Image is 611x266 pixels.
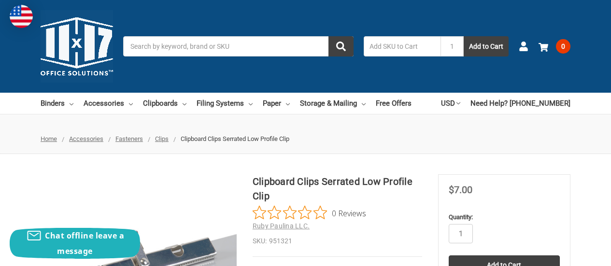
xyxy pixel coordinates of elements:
[449,212,560,222] label: Quantity:
[464,36,509,56] button: Add to Cart
[155,135,169,142] a: Clips
[449,184,472,196] span: $7.00
[332,206,366,220] span: 0 Reviews
[115,135,143,142] a: Fasteners
[181,135,289,142] span: Clipboard Clips Serrated Low Profile Clip
[253,236,267,246] dt: SKU:
[539,34,570,59] a: 0
[441,93,460,114] a: USD
[531,240,611,266] iframe: Google Customer Reviews
[41,10,113,83] img: 11x17.com
[253,174,422,203] h1: Clipboard Clips Serrated Low Profile Clip
[45,230,124,256] span: Chat offline leave a message
[263,93,290,114] a: Paper
[123,36,354,56] input: Search by keyword, brand or SKU
[253,236,422,246] dd: 951321
[300,93,366,114] a: Storage & Mailing
[253,206,366,220] button: Rated 0 out of 5 stars from 0 reviews. Jump to reviews.
[376,93,412,114] a: Free Offers
[253,222,310,230] a: Ruby Paulina LLC.
[69,135,103,142] a: Accessories
[470,93,570,114] a: Need Help? [PHONE_NUMBER]
[10,228,140,259] button: Chat offline leave a message
[84,93,133,114] a: Accessories
[41,93,73,114] a: Binders
[10,5,33,28] img: duty and tax information for United States
[197,93,253,114] a: Filing Systems
[556,39,570,54] span: 0
[143,93,186,114] a: Clipboards
[364,36,440,56] input: Add SKU to Cart
[41,135,57,142] a: Home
